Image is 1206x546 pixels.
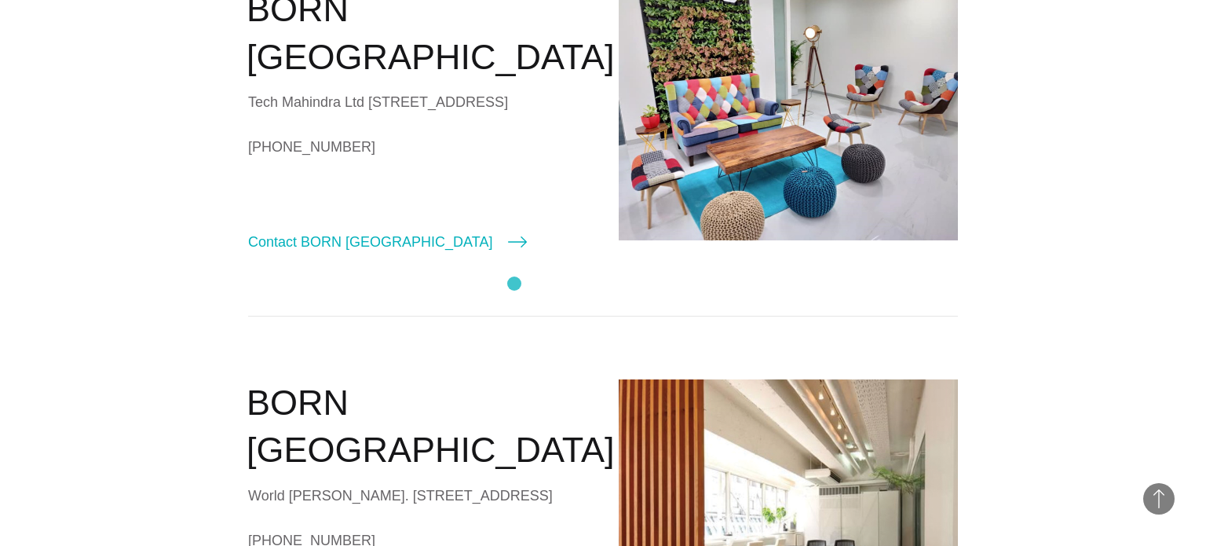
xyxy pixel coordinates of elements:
a: [PHONE_NUMBER] [248,135,587,159]
h2: BORN [GEOGRAPHIC_DATA] [247,379,587,475]
div: Tech Mahindra Ltd [STREET_ADDRESS] [248,90,587,114]
div: World [PERSON_NAME]. [STREET_ADDRESS] [248,484,587,508]
button: Back to Top [1143,483,1175,515]
a: Contact BORN [GEOGRAPHIC_DATA] [248,231,527,253]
